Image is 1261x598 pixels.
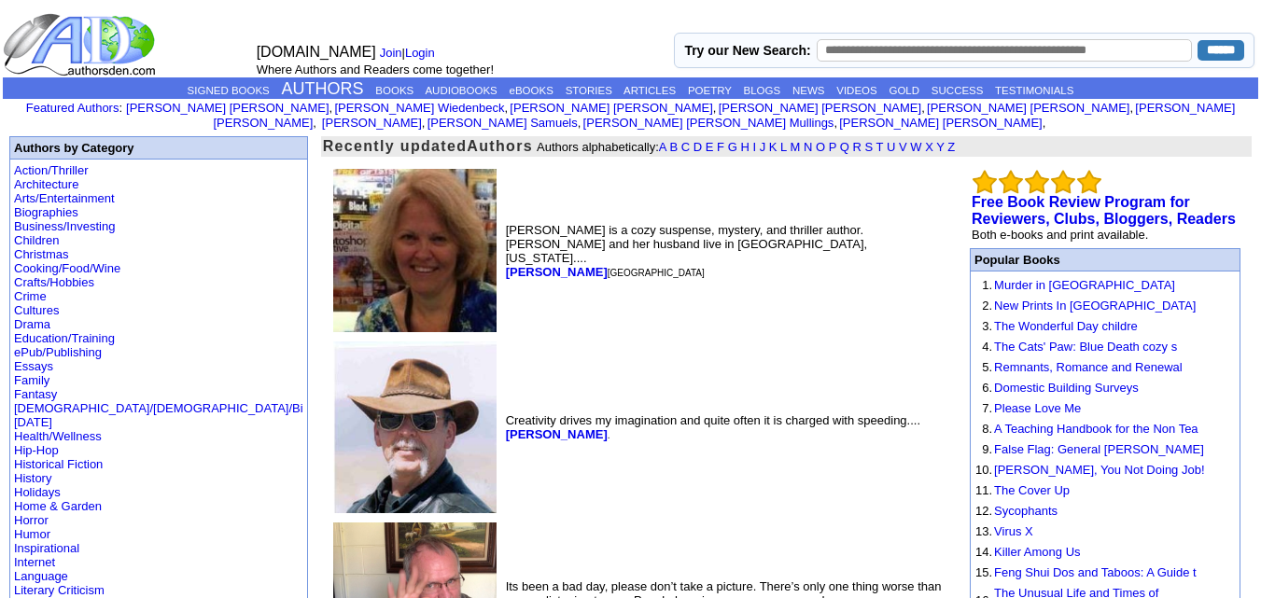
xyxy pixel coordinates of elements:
a: Crime [14,289,47,303]
a: [PERSON_NAME] [506,427,608,441]
a: Architecture [14,177,78,191]
a: Health/Wellness [14,429,102,443]
font: 1. [982,278,992,292]
font: Both e-books and print available. [972,228,1148,242]
a: Humor [14,527,50,541]
font: Authors alphabetically: [537,140,955,154]
a: VIDEOS [836,85,876,96]
img: shim.gif [975,480,976,481]
a: SIGNED BOOKS [188,85,270,96]
b: Authors by Category [14,141,134,155]
a: ARTICLES [623,85,676,96]
a: Language [14,569,68,583]
a: A Teaching Handbook for the Non Tea [994,422,1198,436]
img: shim.gif [975,563,976,563]
img: shim.gif [975,460,976,461]
a: W [910,140,921,154]
a: [PERSON_NAME] [PERSON_NAME] [839,116,1042,130]
a: Killer Among Us [994,545,1080,559]
a: [PERSON_NAME], You Not Doing Job! [994,463,1204,477]
font: 13. [975,524,992,538]
a: Biographies [14,205,78,219]
font: i [1133,104,1135,114]
img: shim.gif [975,378,976,379]
font: 8. [982,422,992,436]
font: i [425,118,427,129]
font: Popular Books [974,253,1060,267]
font: 2. [982,299,992,313]
a: Cooking/Food/Wine [14,261,120,275]
a: Feng Shui Dos and Taboos: A Guide t [994,565,1197,579]
a: [PERSON_NAME] Wiedenbeck [334,101,504,115]
a: T [876,140,884,154]
a: [DATE] [14,415,52,429]
a: AUDIOBOOKS [425,85,497,96]
img: bigemptystars.png [1051,170,1075,194]
font: 3. [982,319,992,333]
a: Inspirational [14,541,79,555]
a: L [780,140,787,154]
img: shim.gif [975,316,976,317]
font: Recently updated [323,138,468,154]
img: shim.gif [975,522,976,522]
a: False Flag: General [PERSON_NAME] [994,442,1204,456]
a: [PERSON_NAME] [PERSON_NAME] [510,101,712,115]
a: Home & Garden [14,499,102,513]
font: i [1045,118,1047,129]
a: TESTIMONIALS [995,85,1073,96]
img: shim.gif [975,296,976,297]
img: 187385.jpg [333,169,497,332]
font: | [380,46,441,60]
a: Please Love Me [994,401,1081,415]
a: E [706,140,714,154]
img: 14713.jpg [333,341,497,513]
a: Featured Authors [26,101,119,115]
font: Where Authors and Readers come together! [257,63,494,76]
font: [DOMAIN_NAME] [257,44,376,60]
a: Family [14,373,49,387]
a: Arts/Entertainment [14,191,115,205]
img: shim.gif [975,357,976,358]
a: Historical Fiction [14,457,103,471]
a: [PERSON_NAME] [PERSON_NAME] [213,101,1235,130]
a: History [14,471,51,485]
a: R [852,140,861,154]
font: 7. [982,401,992,415]
img: logo_ad.gif [3,12,160,77]
a: [PERSON_NAME] [PERSON_NAME] Mullings [583,116,834,130]
a: G [728,140,737,154]
a: Drama [14,317,50,331]
font: 10. [975,463,992,477]
a: [PERSON_NAME] Samuels [427,116,578,130]
img: shim.gif [975,501,976,502]
a: K [769,140,778,154]
a: M [790,140,800,154]
img: bigemptystars.png [1025,170,1049,194]
a: N [804,140,812,154]
font: 14. [975,545,992,559]
a: [DEMOGRAPHIC_DATA]/[DEMOGRAPHIC_DATA]/Bi [14,401,303,415]
a: Z [947,140,955,154]
font: i [716,104,718,114]
a: J [760,140,766,154]
a: New Prints In [GEOGRAPHIC_DATA] [994,299,1196,313]
font: 11. [975,483,992,497]
a: Virus X [994,524,1033,538]
a: The Cover Up [994,483,1070,497]
a: Sycophants [994,504,1058,518]
a: NEWS [792,85,825,96]
a: Children [14,233,59,247]
img: shim.gif [975,542,976,543]
a: O [816,140,825,154]
a: F [717,140,724,154]
a: Crafts/Hobbies [14,275,94,289]
a: GOLD [889,85,919,96]
a: Horror [14,513,49,527]
a: The Cats' Paw: Blue Death cozy s [994,340,1177,354]
a: Literary Criticism [14,583,105,597]
font: 5. [982,360,992,374]
a: U [887,140,895,154]
a: I [752,140,756,154]
a: Action/Thriller [14,163,88,177]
